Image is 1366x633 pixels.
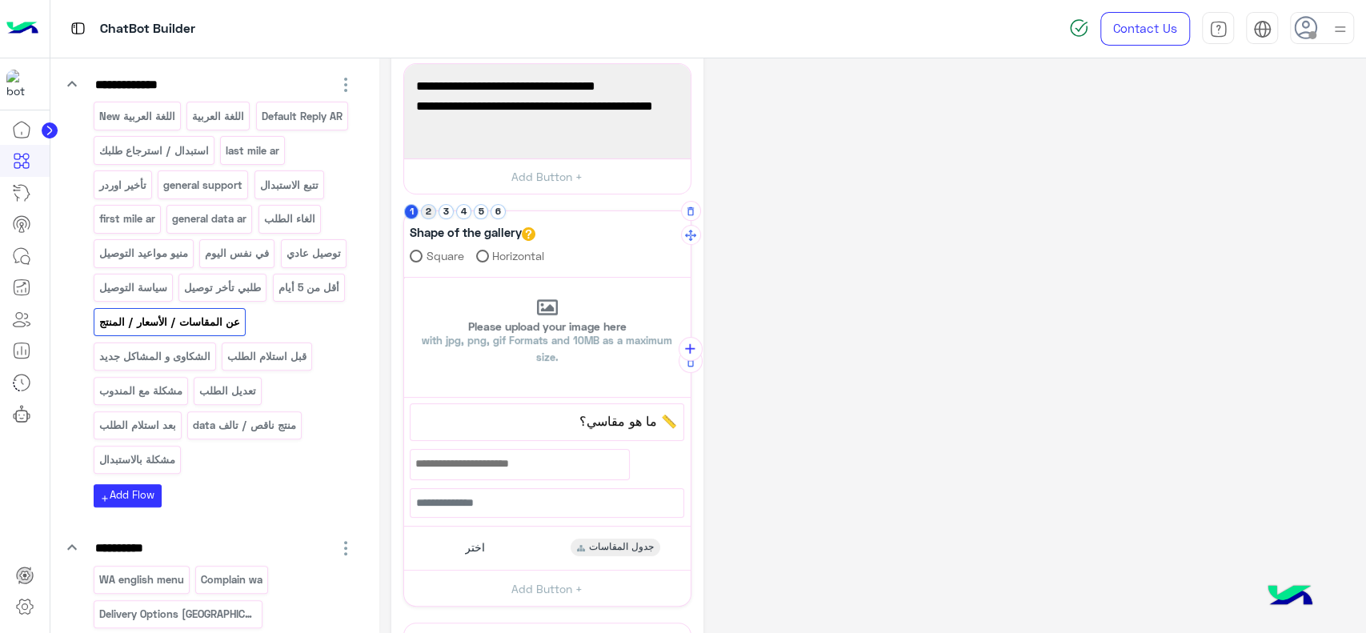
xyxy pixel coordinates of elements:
[98,347,211,366] p: الشكاوى و المشاكل جديد
[404,158,691,194] button: Add Button +
[456,204,471,219] button: 4
[285,244,342,262] p: توصيل عادي
[68,18,88,38] img: tab
[98,107,176,126] p: اللغة العربية New
[410,247,464,264] label: Square
[681,201,701,221] button: Delete Message
[98,571,185,589] p: WA english menu
[681,225,701,245] button: Drag
[404,204,419,219] button: 1
[417,411,677,431] span: 📏 ما هو مقاسي؟
[6,12,38,46] img: Logo
[589,540,654,555] span: جدول المقاسات
[682,341,699,358] i: add
[1253,20,1272,38] img: tab
[1330,19,1350,39] img: profile
[679,349,703,373] button: Delete Gallery Card
[98,451,176,469] p: مشكلة بالاستبدال
[62,74,82,94] i: keyboard_arrow_down
[1069,18,1088,38] img: spinner
[404,570,691,606] button: Add Button +
[421,204,436,219] button: 2
[94,484,162,507] button: addAdd Flow
[416,76,679,97] span: 👕 كل ما تحتاج معرفته قبل إتمام طلبك:
[198,382,258,400] p: تعديل الطلب
[100,18,195,40] p: ChatBot Builder
[192,416,298,435] p: منتج ناقص / تالف data
[98,416,177,435] p: بعد استلام الطلب
[171,210,248,228] p: general data ar
[422,334,672,363] span: with jpg, png, gif Formats and 10MB as a maximum size.
[98,382,183,400] p: مشكلة مع المندوب
[262,210,316,228] p: الغاء الطلب
[204,244,270,262] p: في نفس اليوم
[98,244,189,262] p: منيو مواعيد التوصيل
[62,538,82,557] i: keyboard_arrow_down
[491,204,506,219] button: 6
[162,176,244,194] p: general support
[1100,12,1190,46] a: Contact Us
[98,605,258,623] p: Delivery Options WA
[474,204,489,219] button: 5
[258,176,319,194] p: تتبع الاستبدال
[416,96,679,137] span: [PERSON_NAME] من الخيارات التالية للحصول على إجابات سريعة:
[226,347,308,366] p: قبل استلام الطلب
[679,337,703,361] button: add
[277,278,340,297] p: أقل من 5 أيام
[476,247,545,264] label: Horizontal
[1262,569,1318,625] img: hulul-logo.png
[439,204,454,219] button: 3
[183,278,262,297] p: طلبي تأخر توصيل
[98,210,156,228] p: first mile ar
[100,494,110,503] i: add
[1202,12,1234,46] a: tab
[200,571,264,589] p: Complain wa
[571,539,660,556] div: جدول المقاسات
[98,176,147,194] p: تأخير اوردر
[6,70,35,98] img: 317874714732967
[1209,20,1228,38] img: tab
[465,540,485,555] span: اختر
[98,278,168,297] p: سياسة التوصيل
[260,107,343,126] p: Default Reply AR
[404,321,691,366] p: Please upload your image here
[191,107,246,126] p: اللغة العربية
[98,313,241,331] p: عن المقاسات / الأسعار / المنتج
[225,142,281,160] p: last mile ar
[410,223,535,242] label: Shape of the gallery
[98,142,210,160] p: استبدال / استرجاع طلبك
